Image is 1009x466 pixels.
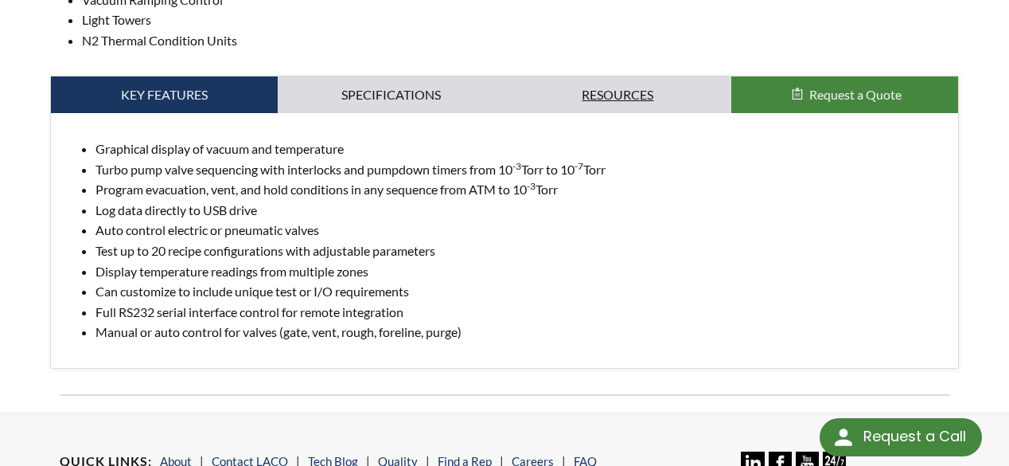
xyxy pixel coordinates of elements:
li: Turbo pump valve sequencing with interlocks and pumpdown timers from 10 Torr to 10 Torr [95,159,945,180]
li: Full RS232 serial interface control for remote integration [95,302,945,323]
sup: -3 [512,160,521,172]
sup: -7 [575,160,583,172]
a: Specifications [278,76,505,113]
li: Display temperature readings from multiple zones [95,261,945,282]
li: Auto control electric or pneumatic valves [95,220,945,241]
sup: -3 [527,180,536,192]
li: Graphical display of vacuum and temperature [95,139,945,159]
li: Can customize to include unique test or I/O requirements [95,281,945,302]
li: Test up to 20 recipe configurations with adjustable parameters [95,241,945,261]
li: Program evacuation, vent, and hold conditions in any sequence from ATM to 10 Torr [95,179,945,200]
span: Request a Quote [809,87,902,102]
li: N2 Thermal Condition Units [82,30,958,51]
button: Request a Quote [731,76,958,113]
li: Log data directly to USB drive [95,200,945,221]
div: Request a Call [863,418,966,455]
li: Manual or auto control for valves (gate, vent, rough, foreline, purge) [95,322,945,343]
div: Request a Call [820,418,982,456]
a: Resources [505,76,731,113]
a: Key Features [51,76,278,113]
li: Light Towers [82,10,958,30]
img: round button [831,425,856,450]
